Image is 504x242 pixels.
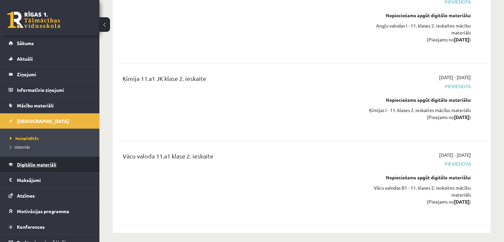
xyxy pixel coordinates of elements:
div: Angļu valodas I - 11. klases 2. ieskaites mācību materiāls (Pieejams no ) [362,22,471,43]
span: Aktuāli [17,56,33,62]
a: Digitālie materiāli [9,157,91,172]
div: Nepieciešams apgūt digitālo materiālu: [362,174,471,181]
a: Motivācijas programma [9,204,91,219]
strong: [DATE] [454,36,469,42]
a: Aktuāli [9,51,91,66]
span: [DATE] - [DATE] [439,151,471,158]
span: Pievienota [362,83,471,90]
span: Konferences [17,224,45,230]
div: Vācu valodas B1 - 11. klases 2. ieskaites mācību materiāls (Pieejams no ) [362,184,471,205]
a: Izlabotās [10,144,93,150]
div: Ķīmijas I - 11. klases 2. ieskaites mācību materiāls (Pieejams no ) [362,107,471,121]
a: Ziņojumi [9,67,91,82]
span: Mācību materiāli [17,102,54,108]
legend: Maksājumi [17,172,91,188]
div: Ķīmija 11.a1 JK klase 2. ieskaite [123,74,352,86]
span: Sākums [17,40,34,46]
span: [DATE] - [DATE] [439,74,471,81]
a: Atzīmes [9,188,91,203]
a: Mācību materiāli [9,98,91,113]
div: Vācu valoda 11.a1 klase 2. ieskaite [123,151,352,164]
strong: [DATE] [454,114,469,120]
a: Konferences [9,219,91,234]
span: Izlabotās [10,144,30,150]
a: Informatīvie ziņojumi [9,82,91,97]
span: Motivācijas programma [17,208,69,214]
span: Digitālie materiāli [17,161,56,167]
legend: Ziņojumi [17,67,91,82]
div: Nepieciešams apgūt digitālo materiālu: [362,12,471,19]
a: Maksājumi [9,172,91,188]
span: Pievienota [362,160,471,167]
a: [DEMOGRAPHIC_DATA] [9,113,91,129]
span: [DEMOGRAPHIC_DATA] [17,118,69,124]
span: Neizpildītās [10,136,39,141]
div: Nepieciešams apgūt digitālo materiālu: [362,96,471,103]
strong: [DATE] [454,199,469,205]
a: Sākums [9,35,91,51]
legend: Informatīvie ziņojumi [17,82,91,97]
span: Atzīmes [17,193,35,199]
a: Neizpildītās [10,135,93,141]
a: Rīgas 1. Tālmācības vidusskola [7,12,60,28]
